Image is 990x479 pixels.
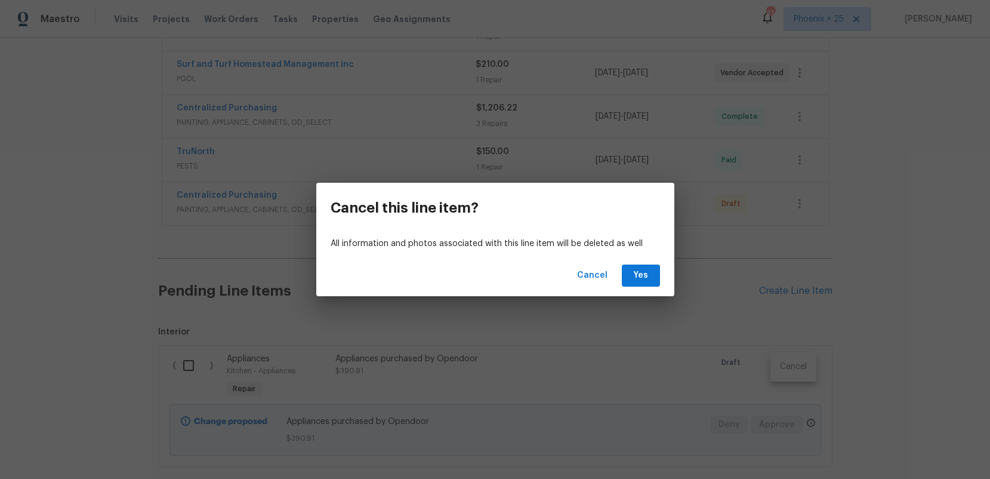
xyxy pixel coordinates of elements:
p: All information and photos associated with this line item will be deleted as well [331,238,660,250]
h3: Cancel this line item? [331,199,479,216]
span: Yes [631,268,650,283]
span: Cancel [577,268,607,283]
button: Yes [622,265,660,287]
button: Cancel [572,265,612,287]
